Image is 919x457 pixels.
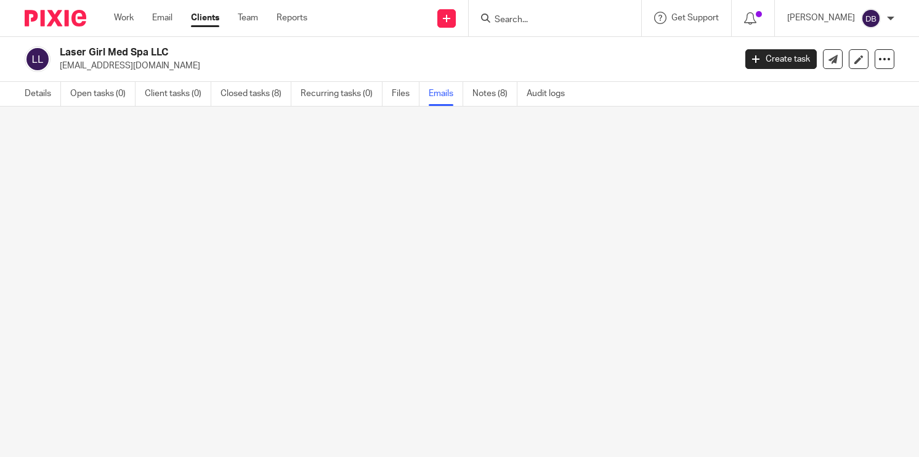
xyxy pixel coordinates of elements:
a: Client tasks (0) [145,82,211,106]
a: Notes (8) [472,82,517,106]
a: Create task [745,49,817,69]
img: Pixie [25,10,86,26]
a: Closed tasks (8) [221,82,291,106]
a: Edit client [849,49,868,69]
a: Email [152,12,172,24]
img: svg%3E [25,46,51,72]
a: Audit logs [527,82,574,106]
a: Emails [429,82,463,106]
a: Recurring tasks (0) [301,82,383,106]
a: Clients [191,12,219,24]
a: Files [392,82,419,106]
a: Reports [277,12,307,24]
a: Open tasks (0) [70,82,136,106]
a: Details [25,82,61,106]
span: Get Support [671,14,719,22]
h2: Laser Girl Med Spa LLC [60,46,593,59]
p: [PERSON_NAME] [787,12,855,24]
a: Work [114,12,134,24]
img: svg%3E [861,9,881,28]
p: [EMAIL_ADDRESS][DOMAIN_NAME] [60,60,727,72]
a: Send new email [823,49,843,69]
input: Search [493,15,604,26]
a: Team [238,12,258,24]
